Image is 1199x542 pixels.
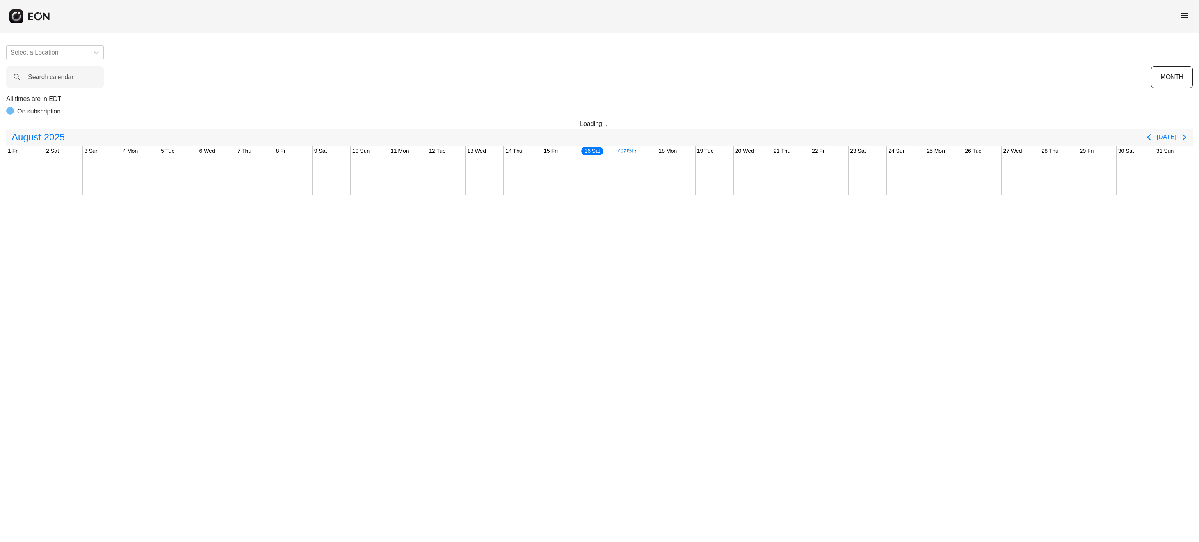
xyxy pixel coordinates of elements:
[389,146,411,156] div: 11 Mon
[696,146,715,156] div: 19 Tue
[657,146,679,156] div: 18 Mon
[197,146,216,156] div: 6 Wed
[1151,66,1193,88] button: MONTH
[1078,146,1096,156] div: 29 Fri
[17,107,60,116] p: On subscription
[580,146,604,156] div: 16 Sat
[1141,129,1157,145] button: Previous page
[466,146,487,156] div: 13 Wed
[121,146,139,156] div: 4 Mon
[313,146,329,156] div: 9 Sat
[1040,146,1060,156] div: 28 Thu
[83,146,100,156] div: 3 Sun
[6,146,20,156] div: 1 Fri
[1117,146,1135,156] div: 30 Sat
[1002,146,1023,156] div: 27 Wed
[1155,146,1175,156] div: 31 Sun
[7,129,69,145] button: August2025
[887,146,907,156] div: 24 Sun
[43,129,66,145] span: 2025
[6,94,1193,104] p: All times are in EDT
[504,146,524,156] div: 14 Thu
[734,146,756,156] div: 20 Wed
[274,146,288,156] div: 8 Fri
[810,146,827,156] div: 22 Fri
[1176,129,1192,145] button: Next page
[44,146,60,156] div: 2 Sat
[963,146,983,156] div: 26 Tue
[580,119,619,129] div: Loading...
[10,129,43,145] span: August
[351,146,371,156] div: 10 Sun
[619,146,639,156] div: 17 Sun
[849,146,867,156] div: 23 Sat
[159,146,176,156] div: 5 Tue
[427,146,447,156] div: 12 Tue
[236,146,253,156] div: 7 Thu
[1180,11,1190,20] span: menu
[925,146,946,156] div: 25 Mon
[542,146,559,156] div: 15 Fri
[772,146,792,156] div: 21 Thu
[28,73,74,82] label: Search calendar
[1157,130,1176,144] button: [DATE]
